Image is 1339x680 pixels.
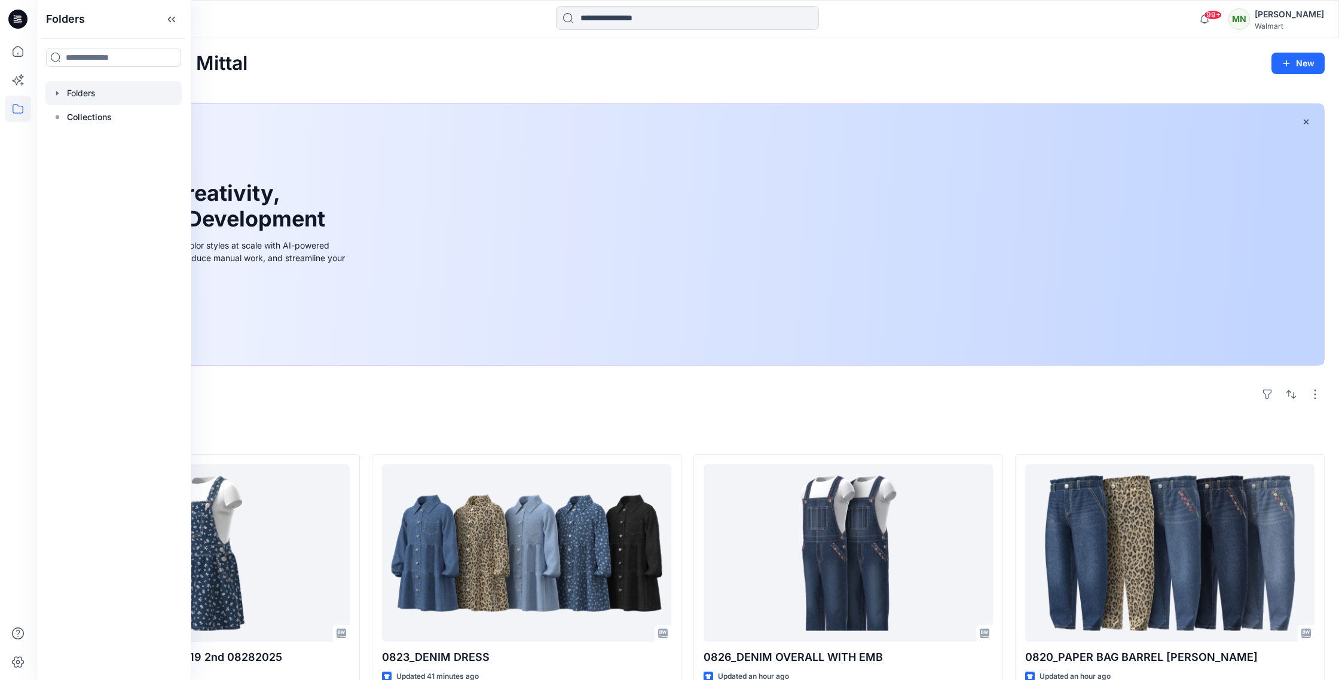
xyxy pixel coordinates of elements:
span: 99+ [1204,10,1222,20]
div: Explore ideas faster and recolor styles at scale with AI-powered tools that boost creativity, red... [80,239,348,277]
a: 24-wd-jd-0819 2nd 08282025 [60,464,350,642]
a: 0820_PAPER BAG BARREL JEAN [1025,464,1314,642]
p: Collections [67,110,112,124]
div: MN [1228,8,1250,30]
p: 0826_DENIM OVERALL WITH EMB [704,649,993,666]
p: 0820_PAPER BAG BARREL [PERSON_NAME] [1025,649,1314,666]
div: Walmart [1255,22,1324,30]
div: [PERSON_NAME] [1255,7,1324,22]
a: 0826_DENIM OVERALL WITH EMB [704,464,993,642]
h4: Styles [50,428,1325,442]
p: 0823_DENIM DRESS [382,649,671,666]
a: 0823_DENIM DRESS [382,464,671,642]
a: Discover more [80,291,348,315]
button: New [1271,53,1325,74]
h1: Unleash Creativity, Speed Up Development [80,180,331,232]
p: 24-[PERSON_NAME]-0819 2nd 08282025 [60,649,350,666]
